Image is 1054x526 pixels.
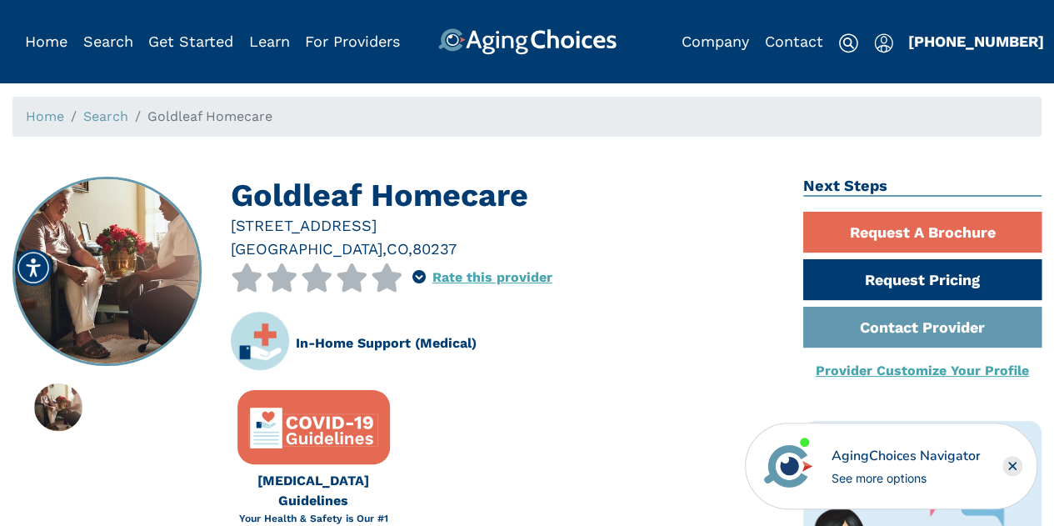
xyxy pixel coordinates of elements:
div: [MEDICAL_DATA] Guidelines [231,471,397,511]
img: avatar [760,438,817,494]
span: , [382,240,387,258]
span: , [408,240,412,258]
div: [STREET_ADDRESS] [231,214,778,237]
a: Home [25,33,67,50]
a: Contact [765,33,823,50]
div: Popover trigger [83,28,133,55]
img: Goldleaf Homecare [34,383,82,431]
a: Search [83,108,128,124]
h1: Goldleaf Homecare [231,177,778,214]
a: Provider Customize Your Profile [816,363,1029,378]
a: Search [83,33,133,50]
span: [GEOGRAPHIC_DATA] [231,240,382,258]
a: Contact Provider [803,307,1042,348]
a: [PHONE_NUMBER] [908,33,1044,50]
img: Goldleaf Homecare [14,178,201,365]
div: 80237 [412,238,457,260]
span: CO [387,240,408,258]
a: For Providers [305,33,400,50]
div: Popover trigger [874,28,893,55]
img: user-icon.svg [874,33,893,53]
img: covid-top-default.svg [247,401,380,455]
a: Request A Brochure [803,212,1042,253]
a: Rate this provider [432,269,552,285]
a: Request Pricing [803,259,1042,300]
div: Close [1002,456,1022,476]
div: Popover trigger [412,263,426,292]
div: Accessibility Menu [15,249,52,286]
div: See more options [831,469,980,487]
div: In-Home Support (Medical) [296,333,477,353]
div: AgingChoices Navigator [831,446,980,466]
h2: Next Steps [803,177,1042,197]
a: Company [682,33,749,50]
img: search-icon.svg [838,33,858,53]
a: Get Started [148,33,233,50]
a: Learn [249,33,290,50]
span: Goldleaf Homecare [147,108,272,124]
nav: breadcrumb [12,97,1042,137]
a: Home [26,108,64,124]
img: AgingChoices [437,28,616,55]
